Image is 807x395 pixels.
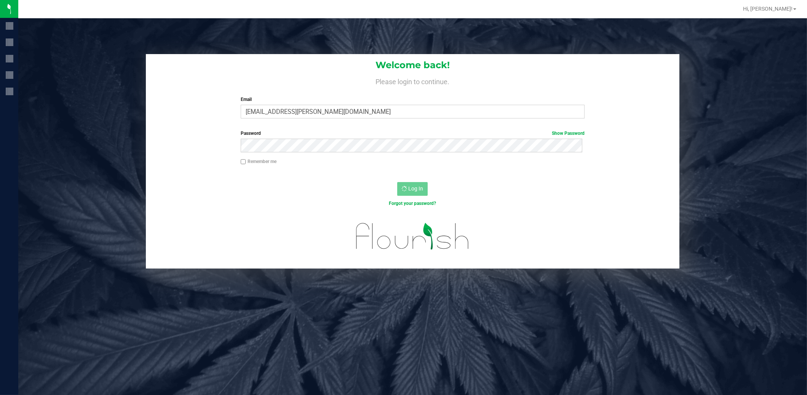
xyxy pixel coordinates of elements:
[241,96,585,103] label: Email
[408,186,423,192] span: Log In
[346,215,479,258] img: flourish_logo.svg
[146,76,679,85] h4: Please login to continue.
[241,158,276,165] label: Remember me
[241,131,261,136] span: Password
[552,131,585,136] a: Show Password
[743,6,793,12] span: Hi, [PERSON_NAME]!
[397,182,428,196] button: Log In
[389,201,436,206] a: Forgot your password?
[241,159,246,165] input: Remember me
[146,60,679,70] h1: Welcome back!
